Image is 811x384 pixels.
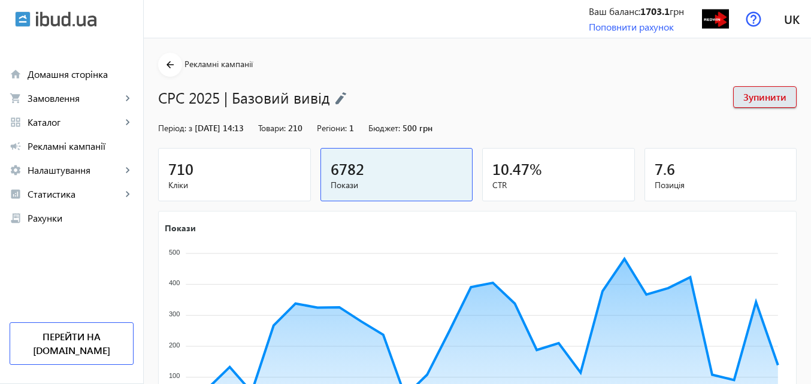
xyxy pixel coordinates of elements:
[733,86,797,108] button: Зупинити
[784,11,800,26] span: uk
[589,20,674,33] a: Поповнити рахунок
[640,5,670,17] b: 1703.1
[165,222,196,233] text: Покази
[28,116,122,128] span: Каталог
[317,122,347,134] span: Регіони:
[331,179,463,191] span: Покази
[288,122,302,134] span: 210
[702,5,729,32] img: 3701604f6f35676164798307661227-1f7e7cced2.png
[28,68,134,80] span: Домашня сторінка
[28,164,122,176] span: Налаштування
[158,87,721,108] h1: CPC 2025 | Базовий вивід
[168,179,301,191] span: Кліки
[10,322,134,365] a: Перейти на [DOMAIN_NAME]
[195,122,244,134] span: [DATE] 14:13
[169,310,180,318] tspan: 300
[529,159,542,179] span: %
[655,179,787,191] span: Позиція
[746,11,761,27] img: help.svg
[169,372,180,379] tspan: 100
[492,159,529,179] span: 10.47
[655,159,675,179] span: 7.6
[28,92,122,104] span: Замовлення
[163,58,178,72] mat-icon: arrow_back
[258,122,286,134] span: Товари:
[122,92,134,104] mat-icon: keyboard_arrow_right
[36,11,96,27] img: ibud_text.svg
[743,90,786,104] span: Зупинити
[10,92,22,104] mat-icon: shopping_cart
[403,122,432,134] span: 500 грн
[10,68,22,80] mat-icon: home
[331,159,364,179] span: 6782
[122,188,134,200] mat-icon: keyboard_arrow_right
[10,188,22,200] mat-icon: analytics
[169,341,180,348] tspan: 200
[10,140,22,152] mat-icon: campaign
[28,212,134,224] span: Рахунки
[349,122,354,134] span: 1
[184,58,253,69] span: Рекламні кампанії
[10,212,22,224] mat-icon: receipt_long
[368,122,400,134] span: Бюджет:
[122,164,134,176] mat-icon: keyboard_arrow_right
[15,11,31,27] img: ibud.svg
[10,164,22,176] mat-icon: settings
[169,279,180,286] tspan: 400
[122,116,134,128] mat-icon: keyboard_arrow_right
[28,140,134,152] span: Рекламні кампанії
[492,179,625,191] span: CTR
[589,5,684,18] div: Ваш баланс: грн
[169,248,180,255] tspan: 500
[28,188,122,200] span: Статистика
[158,122,192,134] span: Період: з
[10,116,22,128] mat-icon: grid_view
[168,159,193,179] span: 710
